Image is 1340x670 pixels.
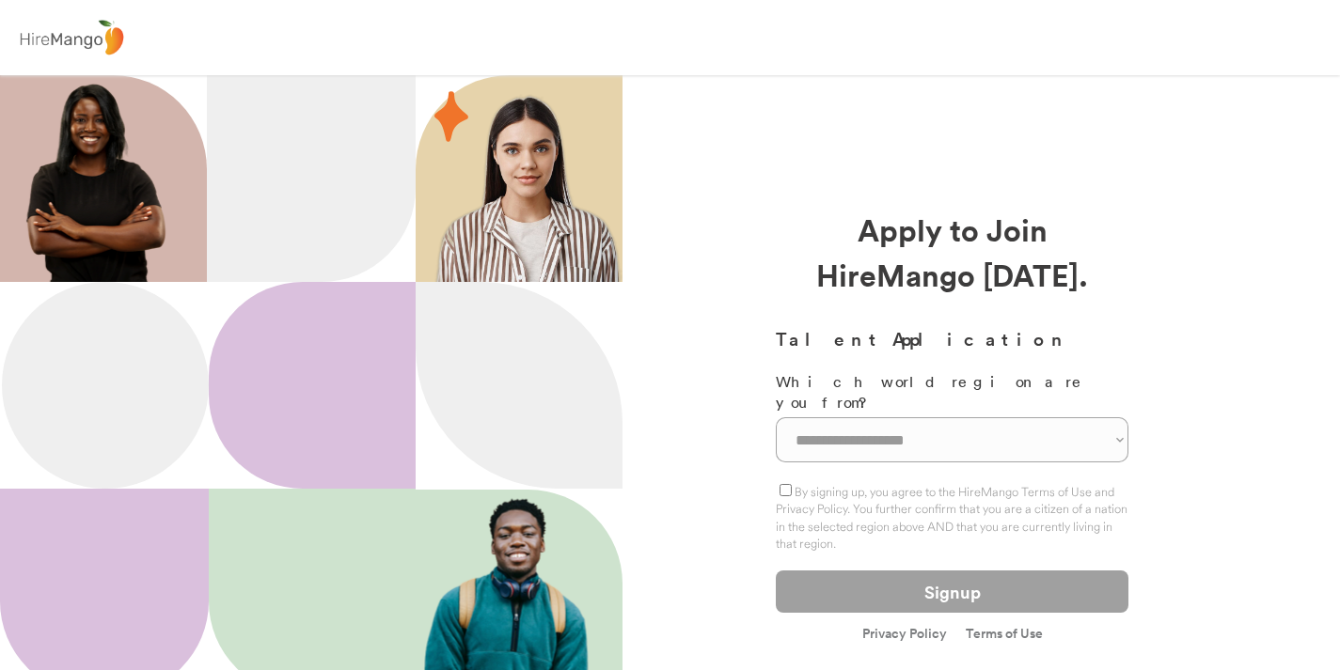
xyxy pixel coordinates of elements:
img: Ellipse%2012 [2,282,209,489]
a: Privacy Policy [862,627,947,643]
div: Which world region are you from? [776,371,1128,413]
img: hispanic%20woman.png [434,94,623,282]
a: Terms of Use [966,627,1043,640]
img: 29 [434,91,468,142]
button: Signup [776,570,1128,613]
img: 200x220.png [4,75,187,282]
label: By signing up, you agree to the HireMango Terms of Use and Privacy Policy. You further confirm th... [776,484,1127,551]
div: Apply to Join HireMango [DATE]. [776,207,1128,297]
img: logo%20-%20hiremango%20gray.png [14,16,129,60]
h3: Talent Application [776,325,1128,352]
